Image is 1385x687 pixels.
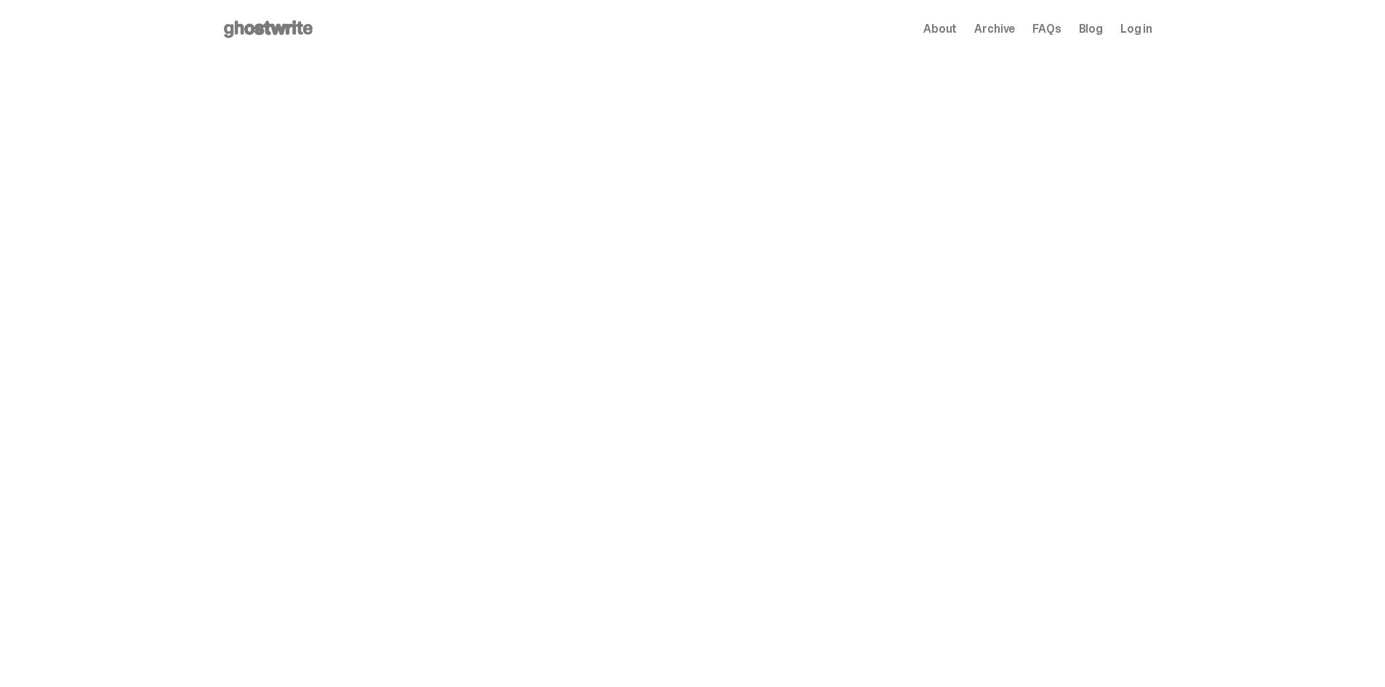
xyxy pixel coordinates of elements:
[923,23,957,35] a: About
[974,23,1015,35] a: Archive
[1120,23,1152,35] a: Log in
[1079,23,1103,35] a: Blog
[1032,23,1061,35] a: FAQs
